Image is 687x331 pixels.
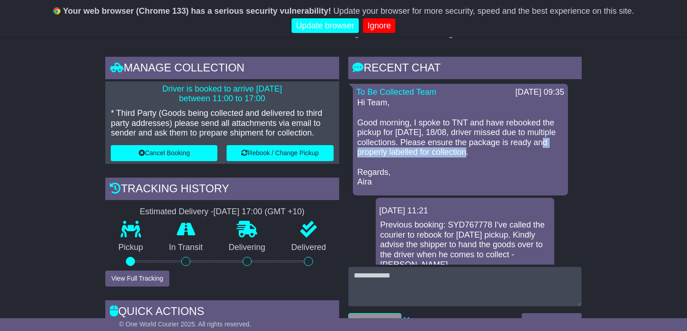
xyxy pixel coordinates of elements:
[278,243,339,253] p: Delivered
[515,87,564,98] div: [DATE] 09:35
[216,243,278,253] p: Delivering
[156,243,216,253] p: In Transit
[105,207,339,217] div: Estimated Delivery -
[380,220,550,270] p: Previous booking: SYD767778 I've called the courier to rebook for [DATE] pickup. Kindly advise th...
[348,57,582,81] div: RECENT CHAT
[111,84,333,104] p: Driver is booked to arrive [DATE] between 11:00 to 17:00
[105,243,156,253] p: Pickup
[357,87,437,97] a: To Be Collected Team
[363,18,395,33] a: Ignore
[119,320,251,328] span: © One World Courier 2025. All rights reserved.
[292,18,359,33] a: Update browser
[105,57,339,81] div: Manage collection
[63,6,331,16] b: Your web browser (Chrome 133) has a serious security vulnerability!
[105,271,169,287] button: View Full Tracking
[379,206,551,216] div: [DATE] 11:21
[213,207,304,217] div: [DATE] 17:00 (GMT +10)
[357,98,563,187] p: Hi Team, Good morning, I spoke to TNT and have rebooked the pickup for [DATE], 18/08, driver miss...
[105,300,339,325] div: Quick Actions
[522,313,582,329] button: Send a Message
[111,109,333,138] p: * Third Party (Goods being collected and delivered to third party addresses) please send all atta...
[105,178,339,202] div: Tracking history
[227,145,333,161] button: Rebook / Change Pickup
[333,6,634,16] span: Update your browser for more security, speed and the best experience on this site.
[111,145,217,161] button: Cancel Booking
